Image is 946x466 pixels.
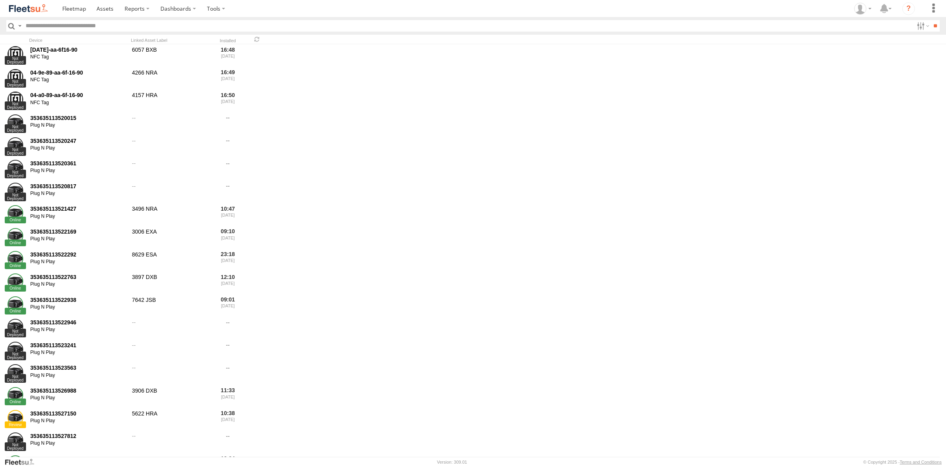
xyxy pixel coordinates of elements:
[30,281,127,288] div: Plug N Play
[17,20,23,32] label: Search Query
[4,458,41,466] a: Visit our Website
[30,54,127,60] div: NFC Tag
[900,460,942,464] a: Terms and Conditions
[131,386,210,407] div: 3906 DXB
[30,77,127,83] div: NFC Tag
[131,409,210,430] div: 5622 HRA
[30,160,127,167] div: 353635113520361
[30,364,127,371] div: 353635113523563
[30,296,127,303] div: 353635113522938
[30,137,127,144] div: 353635113520247
[131,204,210,226] div: 3496 NRA
[213,227,243,248] div: 09:10 [DATE]
[30,372,127,379] div: Plug N Play
[30,259,127,265] div: Plug N Play
[252,36,262,43] span: Refresh
[30,183,127,190] div: 353635113520817
[30,273,127,281] div: 353635113522763
[213,250,243,271] div: 23:18 [DATE]
[131,68,210,89] div: 4266 NRA
[30,69,127,76] div: 04-9e-89-aa-6f-16-90
[30,455,127,462] div: 353635113528067
[8,3,49,14] img: fleetsu-logo-horizontal.svg
[30,387,127,394] div: 353635113526988
[213,45,243,66] div: 16:48 [DATE]
[131,295,210,316] div: 7642 JSB
[30,251,127,258] div: 353635113522292
[29,37,128,43] div: Device
[213,409,243,430] div: 10:38 [DATE]
[30,440,127,447] div: Plug N Play
[131,227,210,248] div: 3006 EXA
[213,386,243,407] div: 11:33 [DATE]
[30,145,127,152] div: Plug N Play
[30,342,127,349] div: 353635113523241
[851,3,874,15] div: Aasif Ayoob
[902,2,915,15] i: ?
[30,168,127,174] div: Plug N Play
[30,327,127,333] div: Plug N Play
[30,418,127,424] div: Plug N Play
[863,460,942,464] div: © Copyright 2025 -
[30,304,127,311] div: Plug N Play
[30,395,127,401] div: Plug N Play
[437,460,467,464] div: Version: 309.01
[213,91,243,112] div: 16:50 [DATE]
[30,191,127,197] div: Plug N Play
[213,39,243,43] div: Installed
[131,37,210,43] div: Linked Asset Label
[30,432,127,440] div: 353635113527812
[30,410,127,417] div: 353635113527150
[131,91,210,112] div: 4157 HRA
[30,46,127,53] div: [DATE]-aa-6f16-90
[30,114,127,122] div: 353635113520015
[131,272,210,294] div: 3897 DXB
[131,250,210,271] div: 8629 ESA
[914,20,931,32] label: Search Filter Options
[30,350,127,356] div: Plug N Play
[30,319,127,326] div: 353635113522946
[30,122,127,129] div: Plug N Play
[213,295,243,316] div: 09:01 [DATE]
[30,92,127,99] div: 04-a0-89-aa-6f-16-90
[30,236,127,242] div: Plug N Play
[30,205,127,212] div: 353635113521427
[30,100,127,106] div: NFC Tag
[213,204,243,226] div: 10:47 [DATE]
[30,228,127,235] div: 353635113522169
[213,68,243,89] div: 16:49 [DATE]
[30,213,127,220] div: Plug N Play
[213,272,243,294] div: 12:10 [DATE]
[131,45,210,66] div: 6057 BXB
